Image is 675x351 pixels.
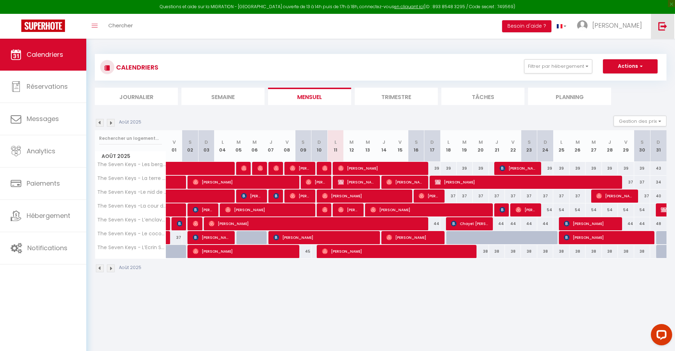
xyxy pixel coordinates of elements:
[270,139,272,146] abbr: J
[521,245,537,258] div: 38
[570,162,586,175] div: 39
[457,130,473,162] th: 19
[193,175,294,189] span: [PERSON_NAME]
[119,264,141,271] p: Août 2025
[618,162,634,175] div: 39
[524,59,592,73] button: Filtrer par hébergement
[570,203,586,216] div: 54
[21,20,65,32] img: Super Booking
[603,59,658,73] button: Actions
[473,190,489,203] div: 37
[634,176,650,189] div: 37
[273,189,279,203] span: [PERSON_NAME][MEDICAL_DATA]
[334,139,337,146] abbr: L
[624,139,627,146] abbr: V
[457,162,473,175] div: 39
[96,217,167,223] span: The Seven Keys - L’enclave du [GEOGRAPHIC_DATA]
[618,217,634,230] div: 44
[634,217,650,230] div: 44
[634,130,650,162] th: 30
[592,139,596,146] abbr: M
[634,162,650,175] div: 39
[96,190,167,195] span: The Seven Keys -Le nid de Payre
[119,119,141,126] p: Août 2025
[473,162,489,175] div: 39
[96,203,167,209] span: The Seven Keys -La cour du Barrès
[27,243,67,252] span: Notifications
[430,139,434,146] abbr: D
[96,231,167,236] span: The Seven Keys - Le cocon des neiges
[473,245,489,258] div: 38
[586,162,601,175] div: 39
[95,88,178,105] li: Journalier
[500,203,505,216] span: [PERSON_NAME]
[650,162,666,175] div: 43
[618,203,634,216] div: 54
[553,203,569,216] div: 54
[641,139,644,146] abbr: S
[301,139,305,146] abbr: S
[173,139,176,146] abbr: V
[209,217,422,230] span: [PERSON_NAME]
[618,176,634,189] div: 37
[618,130,634,162] th: 29
[505,217,521,230] div: 44
[657,139,660,146] abbr: D
[103,14,138,39] a: Chercher
[489,130,505,162] th: 21
[544,139,547,146] abbr: D
[586,245,601,258] div: 38
[27,147,55,155] span: Analytics
[322,245,471,258] span: [PERSON_NAME]
[27,211,70,220] span: Hébergement
[602,130,618,162] th: 28
[505,245,521,258] div: 38
[516,203,537,216] span: [PERSON_NAME]
[634,245,650,258] div: 38
[553,162,569,175] div: 39
[447,139,450,146] abbr: L
[198,130,214,162] th: 03
[193,217,198,230] span: [PERSON_NAME]
[614,116,666,126] button: Gestion des prix
[440,162,456,175] div: 39
[634,203,650,216] div: 54
[560,139,562,146] abbr: L
[230,130,246,162] th: 05
[322,161,327,175] span: [PERSON_NAME]
[96,176,167,181] span: The Seven Keys - La terre du Rhone
[650,130,666,162] th: 31
[489,245,505,258] div: 38
[273,231,375,244] span: [PERSON_NAME]
[602,203,618,216] div: 54
[537,190,553,203] div: 37
[553,190,569,203] div: 37
[618,245,634,258] div: 38
[386,175,424,189] span: [PERSON_NAME]
[177,217,182,230] span: [PERSON_NAME]
[193,203,214,216] span: [PERSON_NAME]
[295,130,311,162] th: 09
[241,161,246,175] span: [PERSON_NAME]
[570,245,586,258] div: 38
[505,190,521,203] div: 37
[193,231,230,244] span: [PERSON_NAME]
[440,130,456,162] th: 18
[376,130,392,162] th: 14
[495,139,498,146] abbr: J
[462,139,467,146] abbr: M
[553,130,569,162] th: 25
[489,190,505,203] div: 37
[537,203,553,216] div: 54
[419,189,440,203] span: [PERSON_NAME]
[96,162,167,167] span: The Seven Keys - Les berges de l’Ouveze
[602,245,618,258] div: 38
[27,82,68,91] span: Réservations
[424,162,440,175] div: 39
[440,190,456,203] div: 37
[214,130,230,162] th: 04
[500,161,537,175] span: [PERSON_NAME]
[521,217,537,230] div: 44
[205,139,208,146] abbr: D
